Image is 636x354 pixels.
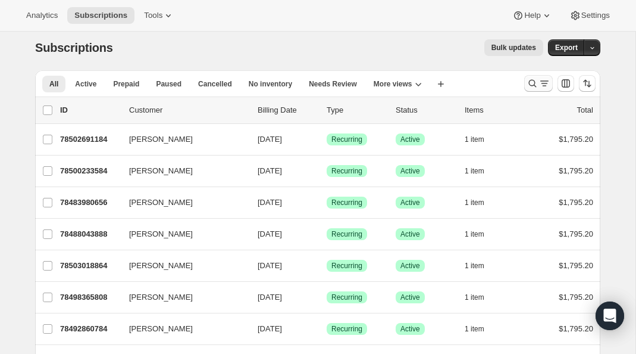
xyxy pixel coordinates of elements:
[122,319,241,339] button: [PERSON_NAME]
[129,323,193,335] span: [PERSON_NAME]
[559,261,593,270] span: $1,795.20
[75,79,96,89] span: Active
[465,163,497,179] button: 1 item
[465,261,484,271] span: 1 item
[60,226,593,243] div: 78488043888[PERSON_NAME][DATE]SuccessRecurringSuccessActive1 item$1,795.20
[577,104,593,116] p: Total
[60,291,120,303] p: 78498365808
[129,260,193,272] span: [PERSON_NAME]
[331,166,362,176] span: Recurring
[122,288,241,307] button: [PERSON_NAME]
[400,166,420,176] span: Active
[465,194,497,211] button: 1 item
[60,133,120,145] p: 78502691184
[465,198,484,207] span: 1 item
[465,135,484,144] span: 1 item
[60,228,120,240] p: 78488043888
[465,293,484,302] span: 1 item
[258,135,282,144] span: [DATE]
[559,229,593,238] span: $1,795.20
[484,39,543,56] button: Bulk updates
[258,324,282,333] span: [DATE]
[465,321,497,337] button: 1 item
[122,256,241,275] button: [PERSON_NAME]
[144,11,162,20] span: Tools
[122,193,241,212] button: [PERSON_NAME]
[465,104,524,116] div: Items
[581,11,610,20] span: Settings
[60,197,120,209] p: 78483980656
[465,229,484,239] span: 1 item
[596,302,624,330] div: Open Intercom Messenger
[400,324,420,334] span: Active
[60,260,120,272] p: 78503018864
[156,79,181,89] span: Paused
[258,104,317,116] p: Billing Date
[122,130,241,149] button: [PERSON_NAME]
[249,79,292,89] span: No inventory
[137,7,181,24] button: Tools
[129,228,193,240] span: [PERSON_NAME]
[60,163,593,179] div: 78500233584[PERSON_NAME][DATE]SuccessRecurringSuccessActive1 item$1,795.20
[60,104,120,116] p: ID
[400,198,420,207] span: Active
[331,261,362,271] span: Recurring
[400,293,420,302] span: Active
[74,11,127,20] span: Subscriptions
[122,162,241,181] button: [PERSON_NAME]
[331,293,362,302] span: Recurring
[129,133,193,145] span: [PERSON_NAME]
[60,257,593,274] div: 78503018864[PERSON_NAME][DATE]SuccessRecurringSuccessActive1 item$1,795.20
[562,7,617,24] button: Settings
[331,198,362,207] span: Recurring
[60,289,593,306] div: 78498365808[PERSON_NAME][DATE]SuccessRecurringSuccessActive1 item$1,795.20
[26,11,58,20] span: Analytics
[129,104,248,116] p: Customer
[129,165,193,177] span: [PERSON_NAME]
[331,135,362,144] span: Recurring
[49,79,58,89] span: All
[60,323,120,335] p: 78492860784
[258,293,282,302] span: [DATE]
[555,43,578,52] span: Export
[113,79,139,89] span: Prepaid
[60,165,120,177] p: 78500233584
[559,198,593,207] span: $1,795.20
[431,76,450,92] button: Create new view
[129,197,193,209] span: [PERSON_NAME]
[258,261,282,270] span: [DATE]
[60,104,593,116] div: IDCustomerBilling DateTypeStatusItemsTotal
[366,76,429,92] button: More views
[258,198,282,207] span: [DATE]
[465,131,497,148] button: 1 item
[35,41,113,54] span: Subscriptions
[60,321,593,337] div: 78492860784[PERSON_NAME][DATE]SuccessRecurringSuccessActive1 item$1,795.20
[465,289,497,306] button: 1 item
[400,261,420,271] span: Active
[491,43,536,52] span: Bulk updates
[327,104,386,116] div: Type
[19,7,65,24] button: Analytics
[122,225,241,244] button: [PERSON_NAME]
[67,7,134,24] button: Subscriptions
[396,104,455,116] p: Status
[465,226,497,243] button: 1 item
[465,324,484,334] span: 1 item
[557,75,574,92] button: Customize table column order and visibility
[559,135,593,144] span: $1,795.20
[60,194,593,211] div: 78483980656[PERSON_NAME][DATE]SuccessRecurringSuccessActive1 item$1,795.20
[559,166,593,175] span: $1,795.20
[60,131,593,148] div: 78502691184[PERSON_NAME][DATE]SuccessRecurringSuccessActive1 item$1,795.20
[505,7,559,24] button: Help
[331,324,362,334] span: Recurring
[465,257,497,274] button: 1 item
[579,75,596,92] button: Sort the results
[198,79,232,89] span: Cancelled
[559,324,593,333] span: $1,795.20
[258,166,282,175] span: [DATE]
[129,291,193,303] span: [PERSON_NAME]
[258,229,282,238] span: [DATE]
[331,229,362,239] span: Recurring
[559,293,593,302] span: $1,795.20
[524,11,540,20] span: Help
